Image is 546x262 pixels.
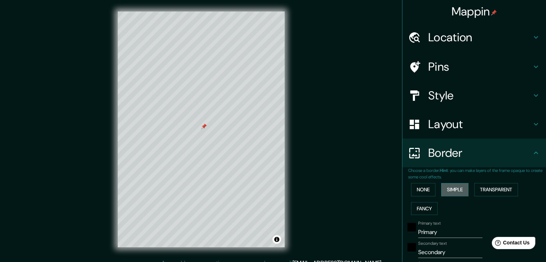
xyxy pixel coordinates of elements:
[411,202,438,215] button: Fancy
[491,10,497,15] img: pin-icon.png
[411,183,435,196] button: None
[272,235,281,244] button: Toggle attribution
[402,139,546,167] div: Border
[452,4,497,19] h4: Mappin
[408,167,546,180] p: Choose a border. : you can make layers of the frame opaque to create some cool effects.
[428,30,532,45] h4: Location
[402,23,546,52] div: Location
[428,146,532,160] h4: Border
[482,234,538,254] iframe: Help widget launcher
[418,240,447,247] label: Secondary text
[474,183,518,196] button: Transparent
[402,52,546,81] div: Pins
[407,223,416,231] button: black
[402,110,546,139] div: Layout
[440,168,448,173] b: Hint
[441,183,468,196] button: Simple
[402,81,546,110] div: Style
[428,88,532,103] h4: Style
[407,243,416,252] button: black
[428,117,532,131] h4: Layout
[418,220,440,226] label: Primary text
[428,60,532,74] h4: Pins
